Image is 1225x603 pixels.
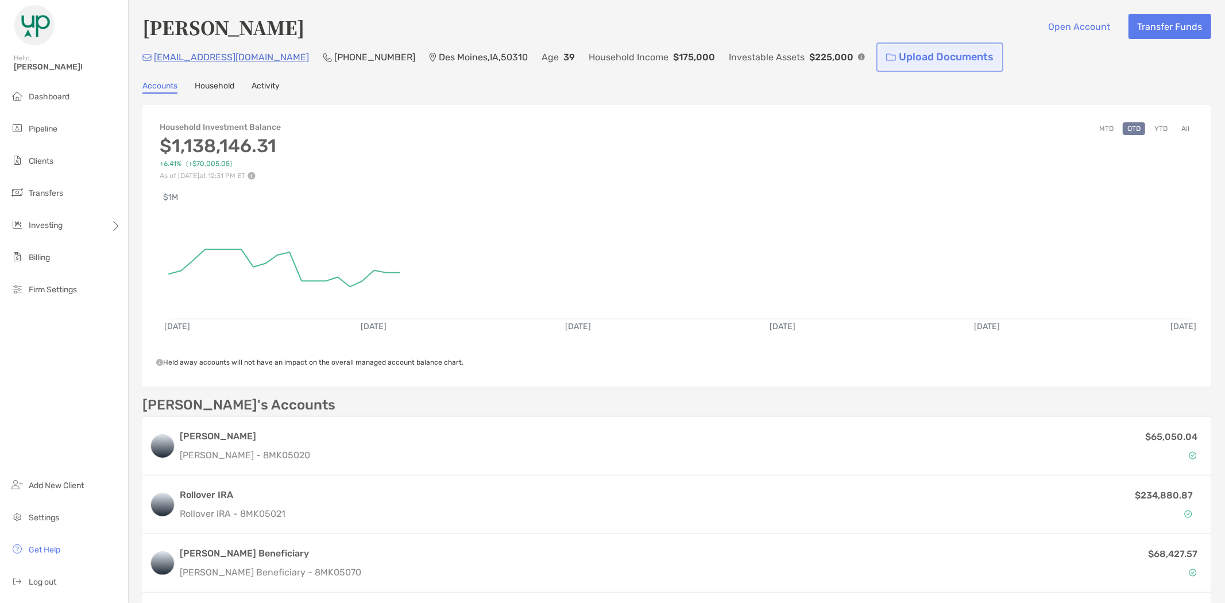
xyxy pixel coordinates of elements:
img: get-help icon [10,542,24,556]
text: [DATE] [770,322,795,331]
p: As of [DATE] at 12:31 PM ET [160,172,281,180]
img: settings icon [10,510,24,524]
span: Transfers [29,188,63,198]
span: Log out [29,577,56,587]
img: logo account [151,552,174,575]
text: [DATE] [361,322,387,331]
span: Held away accounts will not have an impact on the overall managed account balance chart. [156,358,463,366]
img: clients icon [10,153,24,167]
span: Pipeline [29,124,57,134]
p: [PERSON_NAME]'s Accounts [142,398,335,412]
p: Rollover IRA - 8MK05021 [180,507,977,521]
p: $65,050.04 [1145,430,1197,444]
span: Get Help [29,545,60,555]
img: Account Status icon [1184,510,1192,518]
p: $225,000 [809,50,853,64]
span: Firm Settings [29,285,77,295]
span: +6.41% [160,160,181,168]
img: Location Icon [429,53,436,62]
text: [DATE] [974,322,1000,331]
img: logo account [151,435,174,458]
img: firm-settings icon [10,282,24,296]
p: [EMAIL_ADDRESS][DOMAIN_NAME] [154,50,309,64]
img: investing icon [10,218,24,231]
button: QTD [1123,122,1145,135]
img: logout icon [10,574,24,588]
img: billing icon [10,250,24,264]
span: ( +$70,005.05 ) [186,160,232,168]
h3: [PERSON_NAME] Beneficiary [180,547,361,561]
text: $1M [163,192,178,202]
p: $175,000 [673,50,715,64]
button: Open Account [1039,14,1119,39]
img: Phone Icon [323,53,332,62]
img: Email Icon [142,54,152,61]
img: Zoe Logo [14,5,55,46]
h4: Household Investment Balance [160,122,281,132]
img: transfers icon [10,185,24,199]
img: pipeline icon [10,121,24,135]
a: Activity [252,81,280,94]
a: Upload Documents [879,45,1001,69]
a: Household [195,81,234,94]
span: Billing [29,253,50,262]
img: dashboard icon [10,89,24,103]
p: Investable Assets [729,50,805,64]
img: Info Icon [858,53,865,60]
h3: [PERSON_NAME] [180,430,310,443]
p: [PHONE_NUMBER] [334,50,415,64]
span: Investing [29,221,63,230]
p: $68,427.57 [1148,547,1197,561]
p: $234,880.87 [1135,488,1193,502]
text: [DATE] [164,322,190,331]
img: Account Status icon [1189,569,1197,577]
button: Transfer Funds [1129,14,1211,39]
img: add_new_client icon [10,478,24,492]
span: Settings [29,513,59,523]
p: Age [542,50,559,64]
img: Account Status icon [1189,451,1197,459]
p: [PERSON_NAME] - 8MK05020 [180,448,310,462]
button: All [1177,122,1194,135]
img: Performance Info [248,172,256,180]
img: logo account [151,493,174,516]
h3: Rollover IRA [180,488,977,502]
text: [DATE] [565,322,591,331]
h3: $1,138,146.31 [160,135,281,157]
h4: [PERSON_NAME] [142,14,304,40]
p: 39 [563,50,575,64]
span: Clients [29,156,53,166]
span: Add New Client [29,481,84,490]
p: Des Moines , IA , 50310 [439,50,528,64]
span: Dashboard [29,92,69,102]
button: YTD [1150,122,1172,135]
p: [PERSON_NAME] Beneficiary - 8MK05070 [180,565,361,579]
button: MTD [1095,122,1118,135]
a: Accounts [142,81,177,94]
span: [PERSON_NAME]! [14,62,121,72]
text: [DATE] [1170,322,1196,331]
p: Household Income [589,50,668,64]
